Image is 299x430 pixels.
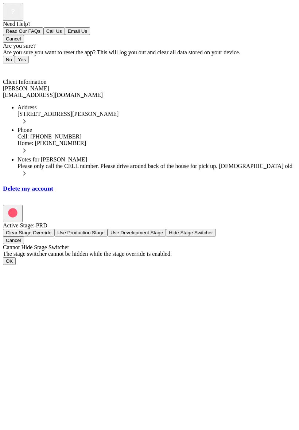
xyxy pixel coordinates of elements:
div: Need Help? [3,21,296,27]
span: Back [7,66,19,72]
div: [PHONE_NUMBER] [18,140,296,146]
div: Cannot Hide Stage Switcher [3,244,296,251]
div: [STREET_ADDRESS][PERSON_NAME] [18,111,296,117]
button: Use Production Stage [54,229,108,236]
div: The stage switcher cannot be hidden while the stage override is enabled. [3,251,296,257]
div: [PHONE_NUMBER] [18,133,296,140]
button: OK [3,257,16,265]
button: Clear Stage Override [3,229,54,236]
button: Hide Stage Switcher [166,229,216,236]
div: Please only call the CELL number. Please drive around back of the house for pick up. [DEMOGRAPHIC... [18,163,296,169]
div: Notes for [PERSON_NAME] [18,156,296,163]
span: Home : [18,140,34,146]
button: Call Us [43,27,65,35]
a: Delete my account [3,185,53,192]
button: Read Our FAQs [3,27,43,35]
a: Back [3,66,19,72]
button: No [3,56,15,63]
div: Are you sure? [3,43,296,49]
button: Cancel [3,35,24,43]
div: [PERSON_NAME] [3,85,296,92]
div: [EMAIL_ADDRESS][DOMAIN_NAME] [3,92,296,98]
button: Cancel [3,236,24,244]
span: Client Information [3,79,47,85]
button: Email Us [65,27,90,35]
span: Cell : [18,133,29,140]
button: Use Development Stage [108,229,166,236]
div: Are you sure you want to reset the app? This will log you out and clear all data stored on your d... [3,49,296,56]
button: Yes [15,56,29,63]
div: Active Stage: PRD [3,222,296,229]
div: Address [18,104,296,111]
div: Phone [18,127,296,133]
